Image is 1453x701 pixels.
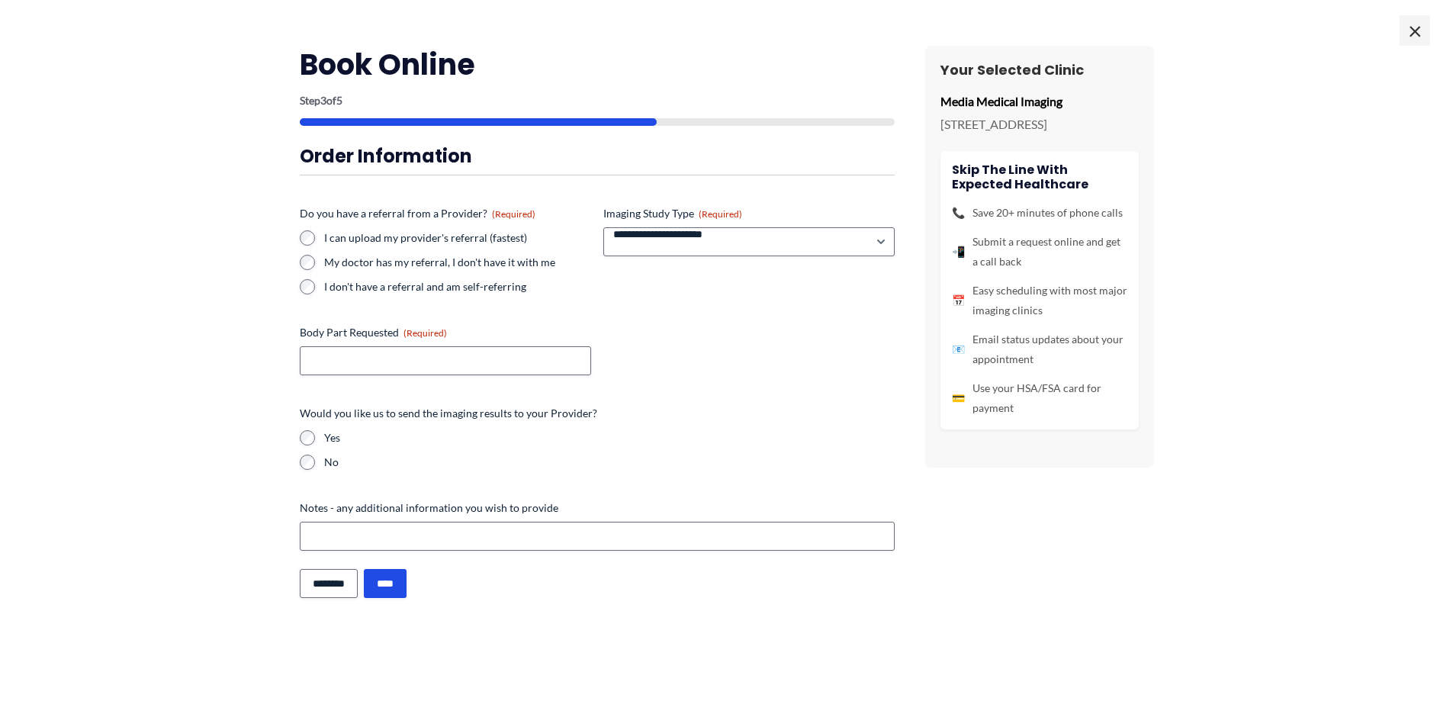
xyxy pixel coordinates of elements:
[940,90,1139,113] p: Media Medical Imaging
[324,230,591,246] label: I can upload my provider's referral (fastest)
[952,291,965,310] span: 📅
[1400,15,1430,46] span: ×
[336,94,342,107] span: 5
[324,455,895,470] label: No
[300,206,535,221] legend: Do you have a referral from a Provider?
[324,255,591,270] label: My doctor has my referral, I don't have it with me
[320,94,326,107] span: 3
[952,388,965,408] span: 💳
[300,95,895,106] p: Step of
[952,203,965,223] span: 📞
[603,206,895,221] label: Imaging Study Type
[699,208,742,220] span: (Required)
[952,330,1127,369] li: Email status updates about your appointment
[952,378,1127,418] li: Use your HSA/FSA card for payment
[300,500,895,516] label: Notes - any additional information you wish to provide
[952,281,1127,320] li: Easy scheduling with most major imaging clinics
[300,406,597,421] legend: Would you like us to send the imaging results to your Provider?
[324,430,895,445] label: Yes
[300,144,895,168] h3: Order Information
[952,162,1127,191] h4: Skip the line with Expected Healthcare
[952,203,1127,223] li: Save 20+ minutes of phone calls
[492,208,535,220] span: (Required)
[300,325,591,340] label: Body Part Requested
[952,232,1127,272] li: Submit a request online and get a call back
[952,339,965,359] span: 📧
[940,61,1139,79] h3: Your Selected Clinic
[952,242,965,262] span: 📲
[403,327,447,339] span: (Required)
[324,279,591,294] label: I don't have a referral and am self-referring
[940,113,1139,136] p: [STREET_ADDRESS]
[300,46,895,83] h2: Book Online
